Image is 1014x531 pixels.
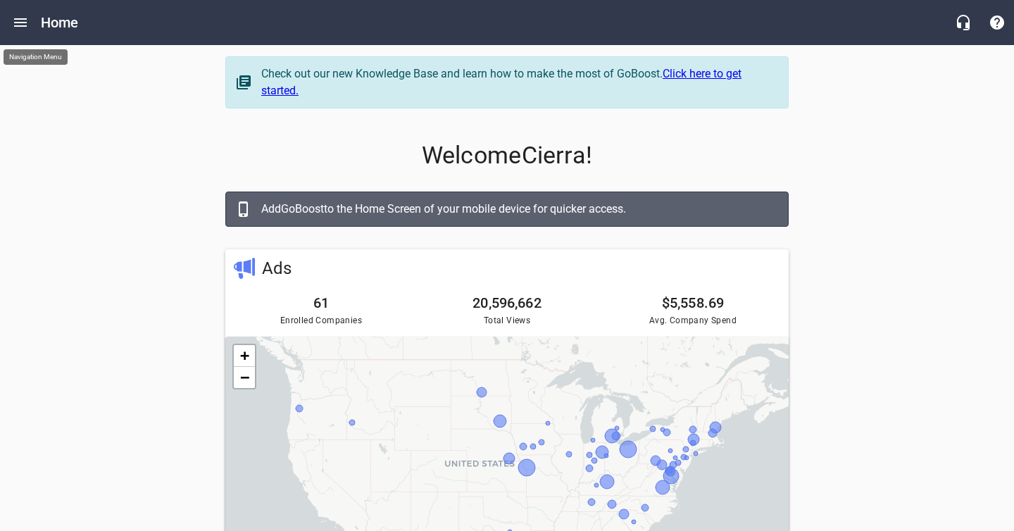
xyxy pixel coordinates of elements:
a: Zoom out [234,367,255,388]
button: Open drawer [4,6,37,39]
h6: 20,596,662 [420,292,594,314]
a: Zoom in [234,345,255,367]
a: Ads [262,258,292,278]
span: + [240,346,249,364]
button: Support Portal [980,6,1014,39]
h6: Home [41,11,79,34]
a: AddGoBoostto the Home Screen of your mobile device for quicker access. [225,192,789,227]
div: Check out our new Knowledge Base and learn how to make the most of GoBoost. [261,65,774,99]
span: Avg. Company Spend [606,314,780,328]
div: Add GoBoost to the Home Screen of your mobile device for quicker access. [261,201,774,218]
p: Welcome Cierra ! [225,142,789,170]
span: − [240,368,249,386]
h6: 61 [234,292,408,314]
span: Total Views [420,314,594,328]
span: Enrolled Companies [234,314,408,328]
button: Live Chat [946,6,980,39]
h6: $5,558.69 [606,292,780,314]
